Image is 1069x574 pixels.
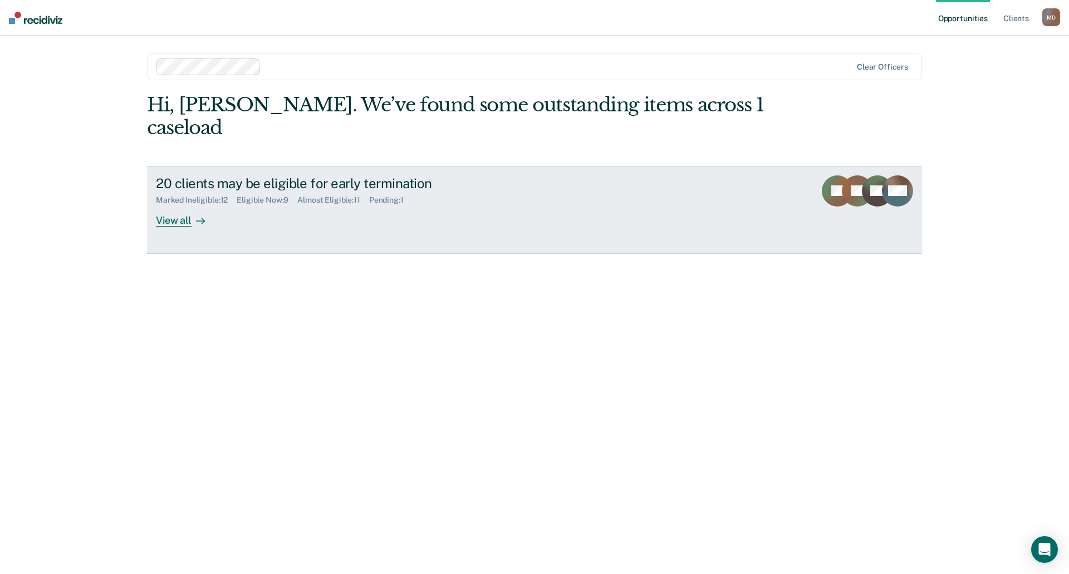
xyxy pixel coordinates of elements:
button: MD [1042,8,1060,26]
div: View all [156,205,218,227]
div: Almost Eligible : 11 [297,195,369,205]
a: 20 clients may be eligible for early terminationMarked Ineligible:12Eligible Now:9Almost Eligible... [147,166,922,254]
div: Pending : 1 [369,195,413,205]
div: Clear officers [857,62,908,72]
div: 20 clients may be eligible for early termination [156,175,547,192]
div: M D [1042,8,1060,26]
img: Recidiviz [9,12,62,24]
div: Hi, [PERSON_NAME]. We’ve found some outstanding items across 1 caseload [147,94,767,139]
div: Marked Ineligible : 12 [156,195,237,205]
div: Open Intercom Messenger [1031,536,1058,563]
div: Eligible Now : 9 [237,195,297,205]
